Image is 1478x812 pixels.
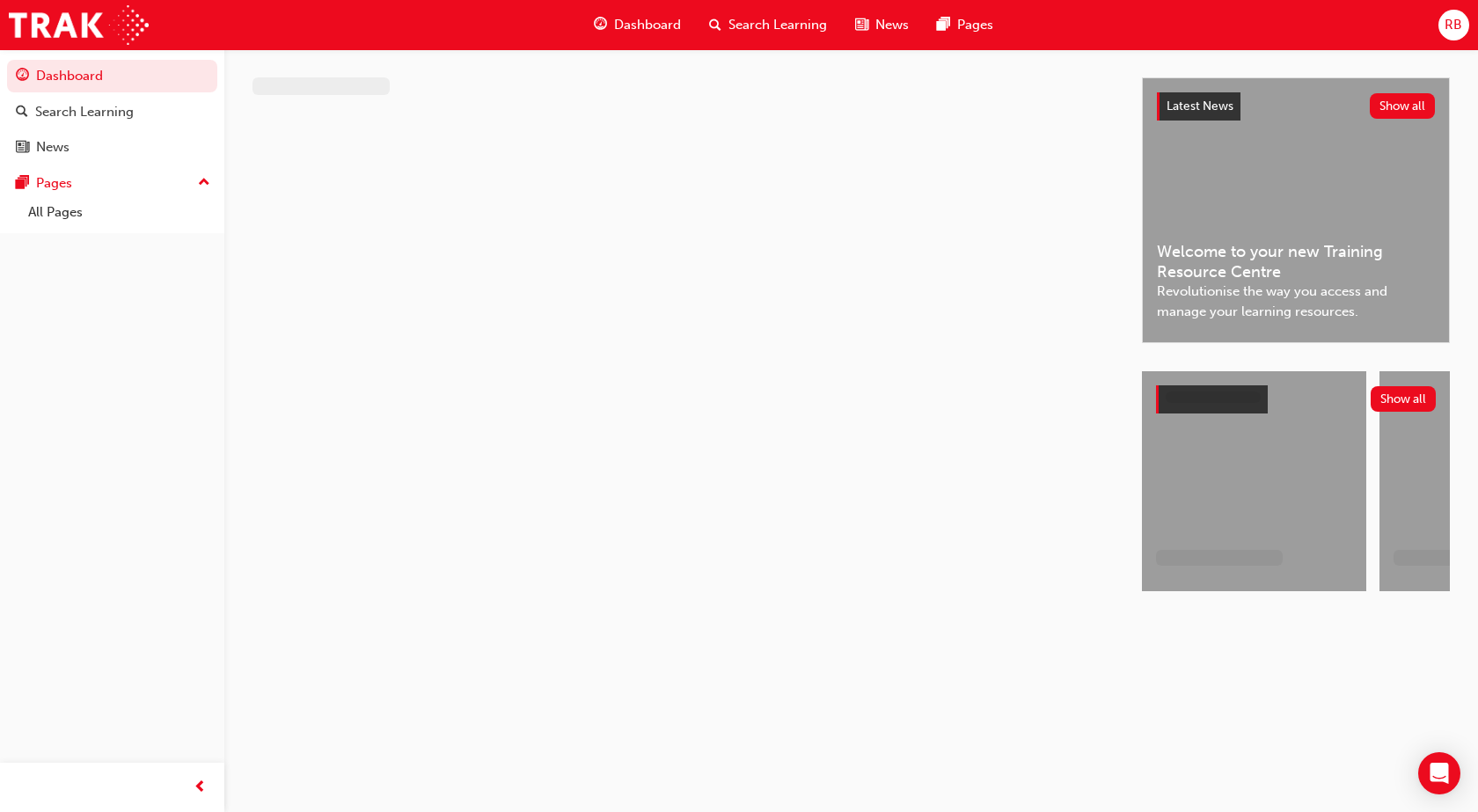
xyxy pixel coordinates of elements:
span: Pages [957,15,993,35]
span: Revolutionise the way you access and manage your learning resources. [1157,282,1435,321]
span: prev-icon [194,777,207,799]
a: All Pages [21,199,217,226]
a: guage-iconDashboard [580,7,695,43]
a: pages-iconPages [923,7,1007,43]
span: News [875,15,909,35]
button: Show all [1370,93,1436,119]
a: Search Learning [7,96,217,128]
span: pages-icon [16,176,29,192]
a: Latest NewsShow all [1157,92,1435,121]
span: news-icon [16,140,29,156]
span: guage-icon [594,14,607,36]
div: Open Intercom Messenger [1418,752,1460,794]
span: pages-icon [937,14,950,36]
a: news-iconNews [841,7,923,43]
a: Dashboard [7,60,217,92]
button: Show all [1371,386,1437,412]
a: search-iconSearch Learning [695,7,841,43]
span: guage-icon [16,69,29,84]
a: News [7,131,217,164]
button: DashboardSearch LearningNews [7,56,217,167]
span: RB [1445,15,1462,35]
div: News [36,137,70,157]
span: Latest News [1167,99,1233,113]
span: search-icon [709,14,721,36]
button: Pages [7,167,217,200]
a: Show all [1156,385,1436,413]
span: Dashboard [614,15,681,35]
div: Pages [36,173,72,194]
span: Welcome to your new Training Resource Centre [1157,242,1435,282]
span: Search Learning [728,15,827,35]
span: up-icon [198,172,210,194]
button: RB [1438,10,1469,40]
a: Latest NewsShow allWelcome to your new Training Resource CentreRevolutionise the way you access a... [1142,77,1450,343]
img: Trak [9,5,149,45]
span: search-icon [16,105,28,121]
div: Search Learning [35,102,134,122]
span: news-icon [855,14,868,36]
